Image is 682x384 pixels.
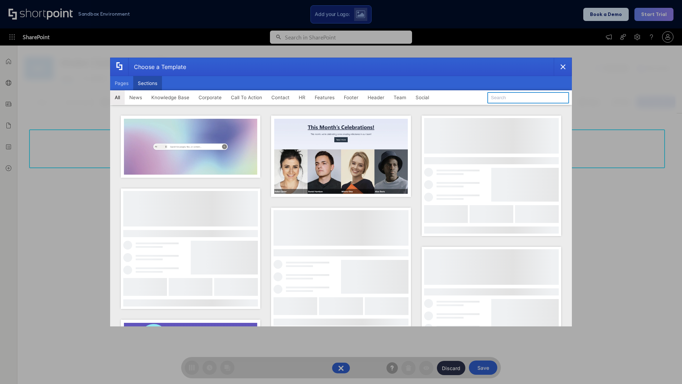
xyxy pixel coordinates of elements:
[226,90,267,105] button: Call To Action
[125,90,147,105] button: News
[310,90,339,105] button: Features
[267,90,294,105] button: Contact
[363,90,389,105] button: Header
[294,90,310,105] button: HR
[147,90,194,105] button: Knowledge Base
[487,92,569,103] input: Search
[128,58,186,76] div: Choose a Template
[133,76,162,90] button: Sections
[411,90,434,105] button: Social
[194,90,226,105] button: Corporate
[389,90,411,105] button: Team
[646,350,682,384] iframe: Chat Widget
[110,90,125,105] button: All
[339,90,363,105] button: Footer
[110,58,572,326] div: template selector
[110,76,133,90] button: Pages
